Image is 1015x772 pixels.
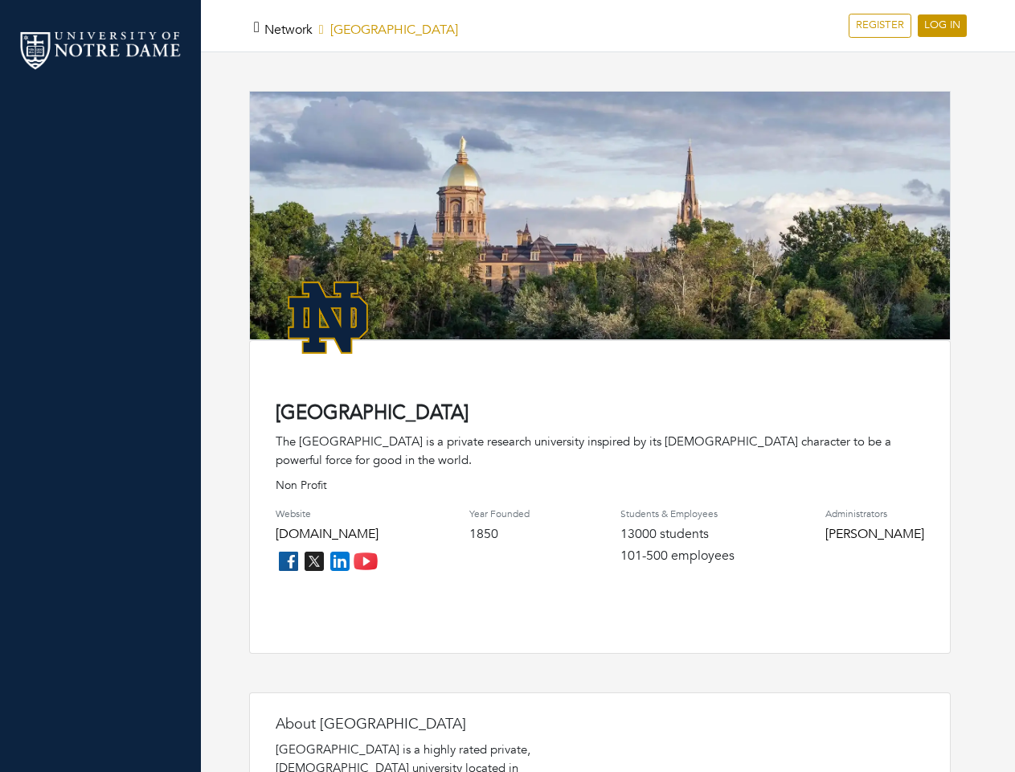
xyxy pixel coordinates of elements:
[276,548,301,574] img: facebook_icon-256f8dfc8812ddc1b8eade64b8eafd8a868ed32f90a8d2bb44f507e1979dbc24.png
[620,508,735,519] h4: Students & Employees
[16,28,185,72] img: nd_logo.png
[918,14,967,37] a: LOG IN
[825,508,924,519] h4: Administrators
[276,716,597,733] h4: About [GEOGRAPHIC_DATA]
[825,525,924,543] a: [PERSON_NAME]
[469,508,530,519] h4: Year Founded
[327,548,353,574] img: linkedin_icon-84db3ca265f4ac0988026744a78baded5d6ee8239146f80404fb69c9eee6e8e7.png
[469,527,530,542] h4: 1850
[276,433,924,469] div: The [GEOGRAPHIC_DATA] is a private research university inspired by its [DEMOGRAPHIC_DATA] charact...
[620,548,735,564] h4: 101-500 employees
[264,23,458,38] h5: [GEOGRAPHIC_DATA]
[276,265,380,370] img: NotreDame_Logo.png
[620,527,735,542] h4: 13000 students
[276,525,379,543] a: [DOMAIN_NAME]
[849,14,911,38] a: REGISTER
[276,508,379,519] h4: Website
[301,548,327,574] img: twitter_icon-7d0bafdc4ccc1285aa2013833b377ca91d92330db209b8298ca96278571368c9.png
[353,548,379,574] img: youtube_icon-fc3c61c8c22f3cdcae68f2f17984f5f016928f0ca0694dd5da90beefb88aa45e.png
[276,477,924,494] p: Non Profit
[264,21,313,39] a: Network
[276,402,924,425] h4: [GEOGRAPHIC_DATA]
[250,92,950,359] img: rare_disease_hero-1920%20copy.png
